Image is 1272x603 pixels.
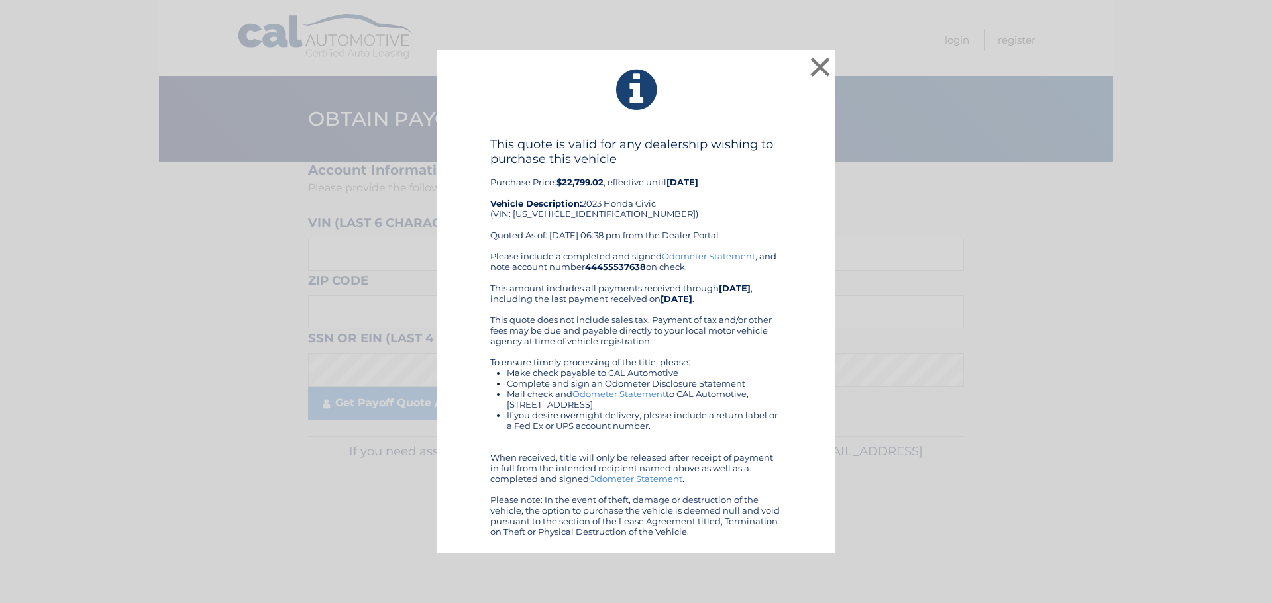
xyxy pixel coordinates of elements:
[662,251,755,261] a: Odometer Statement
[490,251,782,537] div: Please include a completed and signed , and note account number on check. This amount includes al...
[661,293,692,304] b: [DATE]
[507,410,782,431] li: If you desire overnight delivery, please include a return label or a Fed Ex or UPS account number.
[507,367,782,378] li: Make check payable to CAL Automotive
[507,378,782,389] li: Complete and sign an Odometer Disclosure Statement
[585,261,646,272] b: 44455537638
[507,389,782,410] li: Mail check and to CAL Automotive, [STREET_ADDRESS]
[490,137,782,251] div: Purchase Price: , effective until 2023 Honda Civic (VIN: [US_VEHICLE_IDENTIFICATION_NUMBER]) Quot...
[490,198,582,209] strong: Vehicle Description:
[490,137,782,166] h4: This quote is valid for any dealership wishing to purchase this vehicle
[556,177,604,187] b: $22,799.02
[719,283,751,293] b: [DATE]
[572,389,666,399] a: Odometer Statement
[807,54,833,80] button: ×
[589,473,682,484] a: Odometer Statement
[666,177,698,187] b: [DATE]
